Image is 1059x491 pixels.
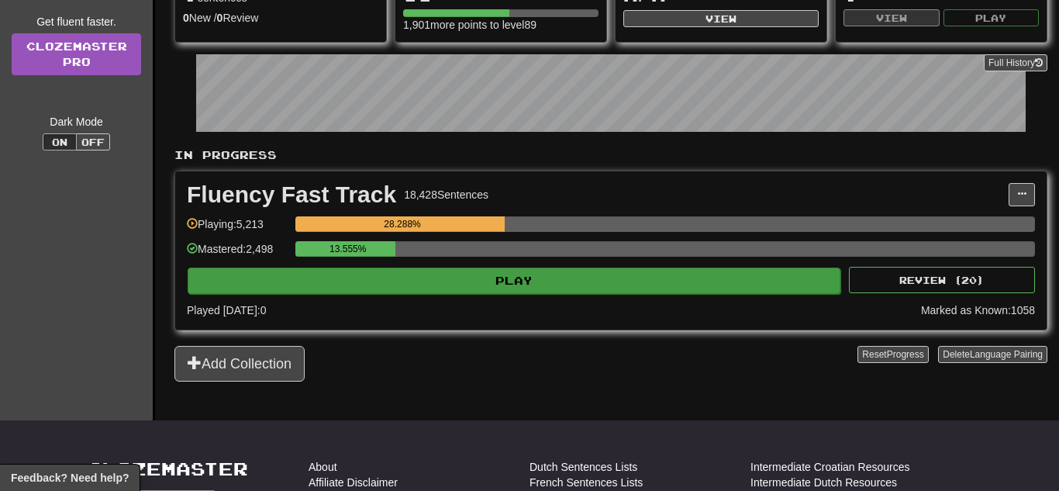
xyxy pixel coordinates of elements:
div: 13.555% [300,241,395,257]
button: Play [188,268,840,294]
a: Intermediate Croatian Resources [750,459,909,475]
span: Language Pairing [970,349,1043,360]
a: Dutch Sentences Lists [529,459,637,475]
a: Affiliate Disclaimer [309,475,398,490]
a: About [309,459,337,475]
a: Clozemaster [88,459,248,479]
button: Play [943,9,1040,26]
a: French Sentences Lists [529,475,643,490]
div: Dark Mode [12,114,141,130]
a: Intermediate Dutch Resources [750,475,897,490]
button: View [843,9,940,26]
div: Mastered: 2,498 [187,241,288,267]
span: Open feedback widget [11,470,129,486]
div: Fluency Fast Track [187,183,396,206]
button: Off [76,133,110,150]
p: In Progress [174,147,1047,163]
button: Full History [984,54,1047,71]
div: Marked as Known: 1058 [921,303,1035,318]
button: ResetProgress [857,346,928,363]
div: 28.288% [300,216,505,232]
div: New / Review [183,10,378,26]
button: DeleteLanguage Pairing [938,346,1047,363]
span: Progress [887,349,924,360]
strong: 0 [183,12,189,24]
span: Played [DATE]: 0 [187,304,266,316]
button: View [623,10,819,27]
strong: 0 [217,12,223,24]
a: ClozemasterPro [12,33,141,75]
button: Review (20) [849,267,1035,293]
button: Add Collection [174,346,305,382]
button: On [43,133,77,150]
div: Get fluent faster. [12,14,141,29]
div: Playing: 5,213 [187,216,288,242]
div: 1,901 more points to level 89 [403,17,598,33]
div: 18,428 Sentences [404,187,488,202]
